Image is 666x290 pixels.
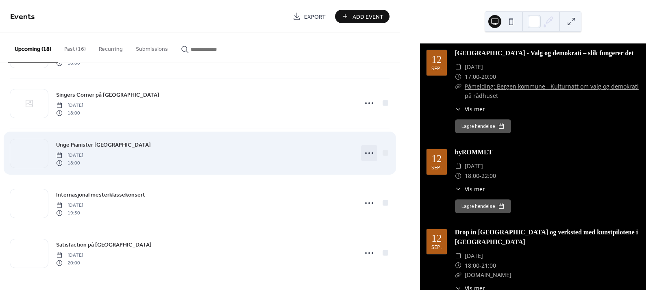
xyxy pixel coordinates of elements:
button: Lagre hendelse [455,119,511,133]
button: ​Vis mer [455,185,485,193]
span: Vis mer [465,185,485,193]
span: [DATE] [465,62,483,72]
div: sep. [431,66,442,71]
button: Add Event [335,10,390,23]
span: Singers Corner på [GEOGRAPHIC_DATA] [56,91,159,100]
span: [DATE] [56,102,83,109]
span: Satisfaction på [GEOGRAPHIC_DATA] [56,241,152,249]
button: Upcoming (18) [8,33,58,63]
span: 22:00 [481,171,496,181]
div: ​ [455,171,461,181]
div: byROMMET [455,147,640,157]
span: Unge Pianister [GEOGRAPHIC_DATA] [56,141,151,149]
button: Lagre hendelse [455,199,511,213]
a: Internasjonal mesterklassekonsert [56,190,145,199]
button: Submissions [129,33,174,62]
span: - [479,261,481,271]
div: ​ [455,82,461,91]
button: Recurring [92,33,129,62]
span: 19:30 [56,209,83,216]
div: ​ [455,270,461,280]
div: ​ [455,251,461,261]
span: 18:00 [56,159,83,167]
div: ​ [455,72,461,82]
span: Add Event [353,13,383,21]
span: 20:00 [481,72,496,82]
span: [DATE] [56,202,83,209]
span: 18:00 [465,261,479,271]
span: [DATE] [465,161,483,171]
div: ​ [455,161,461,171]
a: Singers Corner på [GEOGRAPHIC_DATA] [56,90,159,100]
div: ​ [455,105,461,113]
a: [GEOGRAPHIC_DATA] - Valg og demokrati – slik fungerer det [455,50,634,56]
a: Drop in [GEOGRAPHIC_DATA] og verksted med kunstpilotene i [GEOGRAPHIC_DATA] [455,229,638,245]
div: sep. [431,245,442,250]
div: 12 [431,233,442,243]
span: 17:00 [465,72,479,82]
a: Export [287,10,332,23]
div: 12 [431,154,442,164]
span: 18:00 [56,109,83,117]
span: [DATE] [465,251,483,261]
a: Påmelding: Bergen kommune - Kulturnatt om valg og demokrati på rådhuset [465,82,639,100]
span: Export [304,13,326,21]
div: ​ [455,261,461,271]
span: 21:00 [481,261,496,271]
button: Past (16) [58,33,92,62]
button: ​Vis mer [455,105,485,113]
span: - [479,171,481,181]
span: Internasjonal mesterklassekonsert [56,191,145,199]
span: [DATE] [56,152,83,159]
span: - [479,72,481,82]
div: ​ [455,62,461,72]
span: Events [10,9,35,25]
div: 12 [431,54,442,65]
span: 20:00 [56,259,83,266]
span: [DATE] [56,252,83,259]
a: Unge Pianister [GEOGRAPHIC_DATA] [56,140,151,149]
a: [DOMAIN_NAME] [465,271,511,279]
span: 18:00 [465,171,479,181]
a: Satisfaction på [GEOGRAPHIC_DATA] [56,240,152,249]
span: 18:00 [56,59,83,67]
div: ​ [455,185,461,193]
div: sep. [431,165,442,171]
span: Vis mer [465,105,485,113]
